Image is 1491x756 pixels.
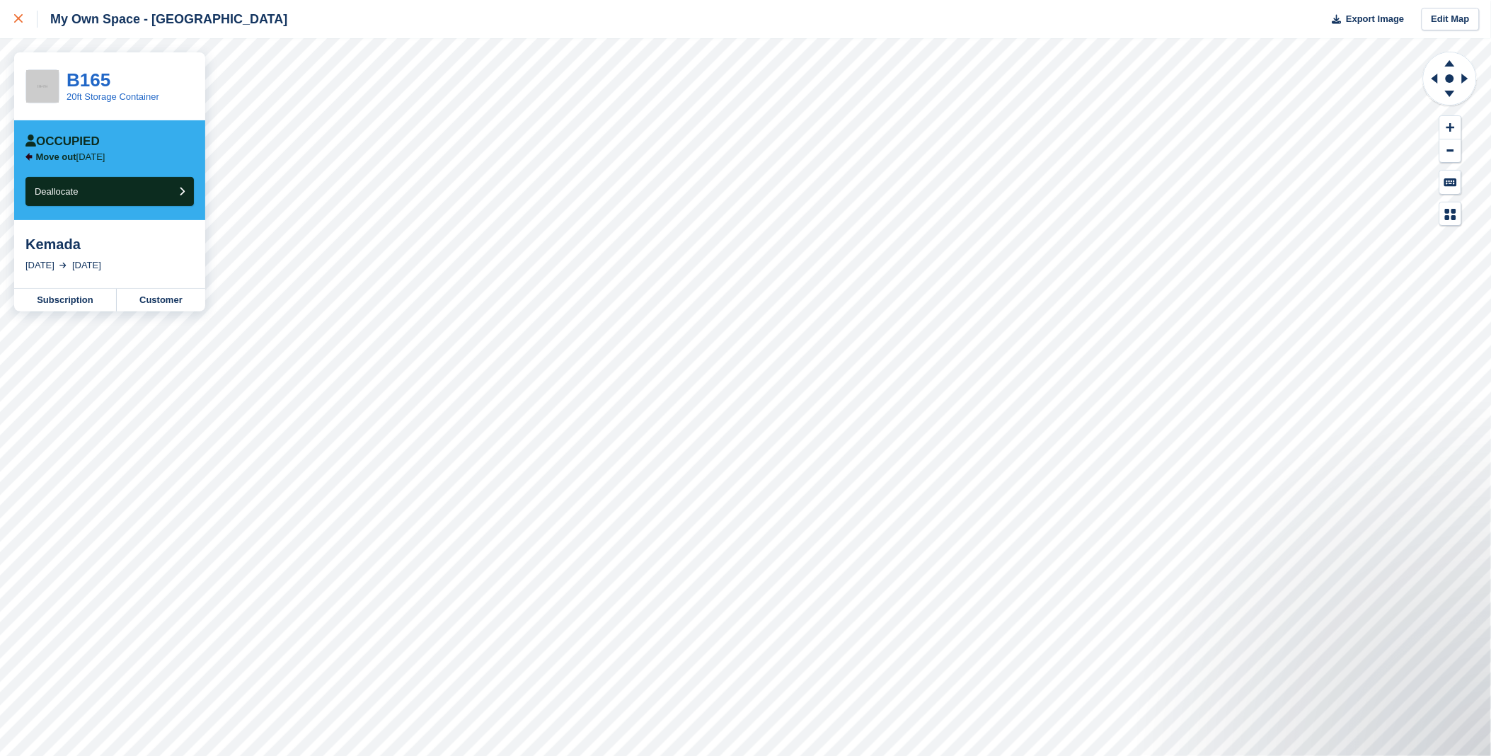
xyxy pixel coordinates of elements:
[1324,8,1405,31] button: Export Image
[1440,139,1461,163] button: Zoom Out
[36,151,105,163] p: [DATE]
[14,289,117,311] a: Subscription
[67,69,110,91] a: B165
[1440,116,1461,139] button: Zoom In
[25,258,54,273] div: [DATE]
[59,263,67,268] img: arrow-right-light-icn-cde0832a797a2874e46488d9cf13f60e5c3a73dbe684e267c42b8395dfbc2abf.svg
[25,236,194,253] div: Kemada
[25,134,100,149] div: Occupied
[25,153,33,161] img: arrow-left-icn-90495f2de72eb5bd0bd1c3c35deca35cc13f817d75bef06ecd7c0b315636ce7e.svg
[117,289,205,311] a: Customer
[38,11,287,28] div: My Own Space - [GEOGRAPHIC_DATA]
[26,70,59,103] img: 256x256-placeholder-a091544baa16b46aadf0b611073c37e8ed6a367829ab441c3b0103e7cf8a5b1b.png
[1346,12,1404,26] span: Export Image
[67,91,159,102] a: 20ft Storage Container
[72,258,101,273] div: [DATE]
[35,186,78,197] span: Deallocate
[1440,171,1461,194] button: Keyboard Shortcuts
[1440,202,1461,226] button: Map Legend
[36,151,76,162] span: Move out
[25,177,194,206] button: Deallocate
[1422,8,1480,31] a: Edit Map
